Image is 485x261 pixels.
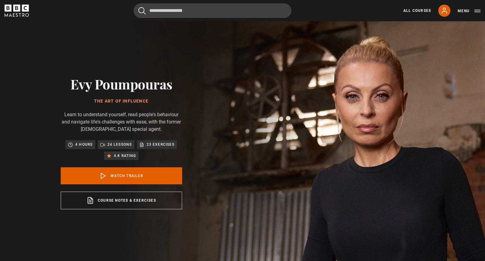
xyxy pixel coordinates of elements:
[61,111,182,133] p: Learn to understand yourself, read people's behaviour and navigate life's challenges with ease, w...
[75,141,93,148] p: 4 hours
[61,76,182,92] h2: Evy Poumpouras
[147,141,175,148] p: 23 exercises
[5,5,29,17] svg: BBC Maestro
[403,8,431,13] a: All Courses
[458,8,480,14] button: Toggle navigation
[138,7,146,15] button: Submit the search query
[61,99,182,104] h1: The Art of Influence
[114,153,136,159] p: 4.8 rating
[134,3,291,18] input: Search
[61,167,182,184] a: Watch Trailer
[61,192,182,209] a: Course notes & exercises
[107,141,132,148] p: 24 lessons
